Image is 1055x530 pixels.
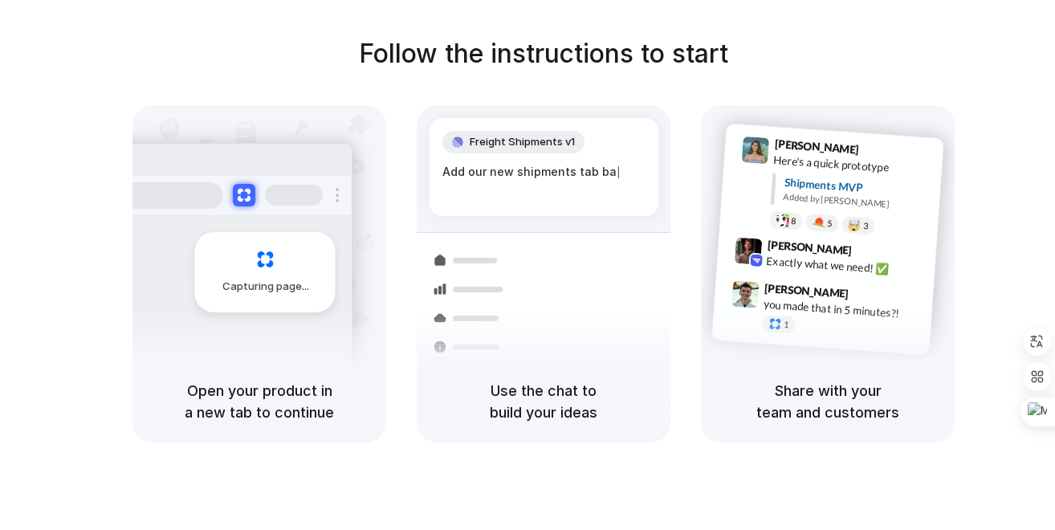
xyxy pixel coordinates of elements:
[764,279,849,303] span: [PERSON_NAME]
[791,217,796,226] span: 8
[470,134,575,150] span: Freight Shipments v1
[766,252,927,279] div: Exactly what we need! ✅
[857,243,890,263] span: 9:42 AM
[767,236,852,259] span: [PERSON_NAME]
[152,380,367,423] h5: Open your product in a new tab to continue
[763,296,923,323] div: you made that in 5 minutes?!
[864,143,897,162] span: 9:41 AM
[863,222,869,230] span: 3
[783,190,931,214] div: Added by [PERSON_NAME]
[720,380,935,423] h5: Share with your team and customers
[853,287,886,306] span: 9:47 AM
[784,320,789,329] span: 1
[222,279,312,295] span: Capturing page
[359,35,728,73] h1: Follow the instructions to start
[827,219,833,228] span: 5
[773,152,934,179] div: Here's a quick prototype
[617,165,621,178] span: |
[442,163,646,181] div: Add our new shipments tab ba
[774,135,859,158] span: [PERSON_NAME]
[784,174,932,201] div: Shipments MVP
[848,219,862,231] div: 🤯
[436,380,651,423] h5: Use the chat to build your ideas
